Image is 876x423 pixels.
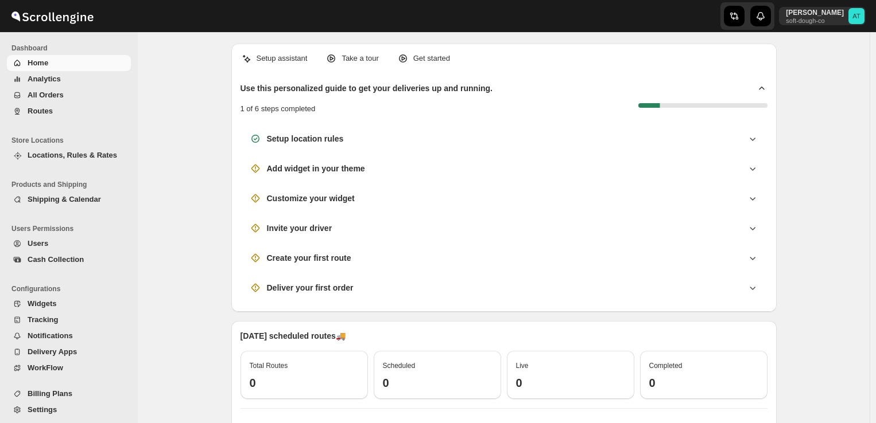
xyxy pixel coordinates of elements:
span: Users Permissions [11,224,132,233]
h3: Create your first route [267,252,351,264]
p: 1 of 6 steps completed [241,103,316,115]
h3: Deliver your first order [267,282,354,293]
span: Analytics [28,75,61,83]
span: Completed [649,362,683,370]
button: Routes [7,103,131,119]
h3: Setup location rules [267,133,344,144]
span: Scheduled [383,362,416,370]
button: Tracking [7,312,131,328]
span: All Orders [28,91,64,99]
h3: Add widget in your theme [267,163,365,174]
p: [DATE] scheduled routes 🚚 [241,330,768,342]
span: Total Routes [250,362,288,370]
span: Alice Tam [848,8,865,24]
span: Widgets [28,299,56,308]
h3: 0 [383,376,492,390]
span: Store Locations [11,136,132,145]
h3: Invite your driver [267,222,332,234]
span: Configurations [11,284,132,293]
h2: Use this personalized guide to get your deliveries up and running. [241,83,493,94]
span: Home [28,58,48,67]
button: Cash Collection [7,252,131,268]
p: Setup assistant [257,53,308,64]
button: Shipping & Calendar [7,191,131,207]
span: Products and Shipping [11,180,132,189]
span: Billing Plans [28,389,72,398]
span: Shipping & Calendar [28,195,101,203]
h3: 0 [649,376,758,390]
span: Cash Collection [28,255,84,264]
button: Settings [7,402,131,418]
h3: 0 [250,376,359,390]
span: Routes [28,107,53,115]
span: Settings [28,405,57,414]
span: Dashboard [11,44,132,53]
button: User menu [779,7,866,25]
img: ScrollEngine [9,2,95,30]
button: WorkFlow [7,360,131,376]
button: Users [7,236,131,252]
p: Take a tour [342,53,378,64]
button: Analytics [7,71,131,87]
p: soft-dough-co [786,17,844,24]
button: Locations, Rules & Rates [7,147,131,163]
span: Live [516,362,529,370]
button: Home [7,55,131,71]
button: Delivery Apps [7,344,131,360]
button: All Orders [7,87,131,103]
h3: 0 [516,376,625,390]
button: Widgets [7,296,131,312]
span: Users [28,239,48,248]
button: Billing Plans [7,386,131,402]
span: Notifications [28,331,73,340]
span: WorkFlow [28,363,63,372]
p: Get started [413,53,450,64]
button: Notifications [7,328,131,344]
p: [PERSON_NAME] [786,8,844,17]
span: Tracking [28,315,58,324]
span: Delivery Apps [28,347,77,356]
text: AT [852,13,861,19]
span: Locations, Rules & Rates [28,151,117,159]
h3: Customize your widget [267,193,355,204]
